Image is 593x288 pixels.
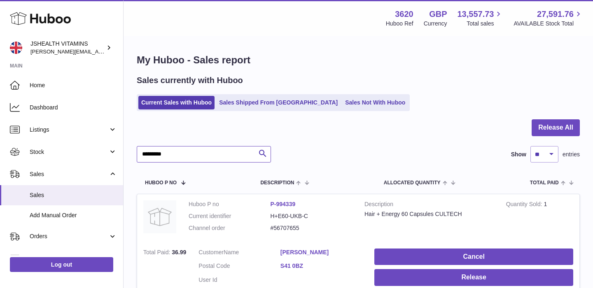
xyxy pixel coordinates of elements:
span: AVAILABLE Stock Total [514,20,583,28]
img: francesca@jshealthvitamins.com [10,42,22,54]
a: Log out [10,257,113,272]
dd: #56707655 [271,224,353,232]
dt: User Id [198,276,280,284]
span: Listings [30,126,108,134]
dt: Name [198,249,280,258]
span: Home [30,81,117,89]
span: Orders [30,232,108,240]
strong: Quantity Sold [506,201,544,209]
div: Huboo Ref [386,20,413,28]
span: Total paid [530,180,559,186]
span: Usage [30,255,117,262]
dd: H+E60-UKB-C [271,212,353,220]
h1: My Huboo - Sales report [137,53,580,67]
span: [PERSON_NAME][EMAIL_ADDRESS][DOMAIN_NAME] [30,48,165,55]
h2: Sales currently with Huboo [137,75,243,86]
span: Total sales [467,20,503,28]
img: no-photo.jpg [143,200,176,233]
button: Release All [532,119,580,136]
div: Hair + Energy 60 Capsules CULTECH [364,210,494,218]
a: 13,557.73 Total sales [457,9,503,28]
strong: 3620 [395,9,413,20]
a: Sales Shipped From [GEOGRAPHIC_DATA] [216,96,341,109]
td: 1 [500,194,579,242]
span: 27,591.76 [537,9,574,20]
span: Customer [198,249,224,255]
a: Sales Not With Huboo [342,96,408,109]
dt: Huboo P no [189,200,271,208]
span: Sales [30,170,108,178]
dt: Channel order [189,224,271,232]
a: S41 0BZ [280,262,362,270]
a: P-994339 [271,201,296,207]
span: Huboo P no [145,180,177,186]
span: Dashboard [30,104,117,111]
div: Currency [424,20,447,28]
span: entries [563,151,580,158]
a: Current Sales with Huboo [138,96,215,109]
strong: Description [364,200,494,210]
button: Cancel [374,249,573,265]
span: Sales [30,191,117,199]
button: Release [374,269,573,286]
strong: GBP [429,9,447,20]
strong: Total Paid [143,249,172,258]
div: JSHEALTH VITAMINS [30,40,105,56]
span: 36.99 [172,249,186,255]
label: Show [511,151,526,158]
span: Description [260,180,294,186]
a: 27,591.76 AVAILABLE Stock Total [514,9,583,28]
span: Add Manual Order [30,211,117,219]
a: [PERSON_NAME] [280,249,362,256]
span: 13,557.73 [457,9,494,20]
dt: Current identifier [189,212,271,220]
span: ALLOCATED Quantity [384,180,441,186]
dt: Postal Code [198,262,280,272]
span: Stock [30,148,108,156]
